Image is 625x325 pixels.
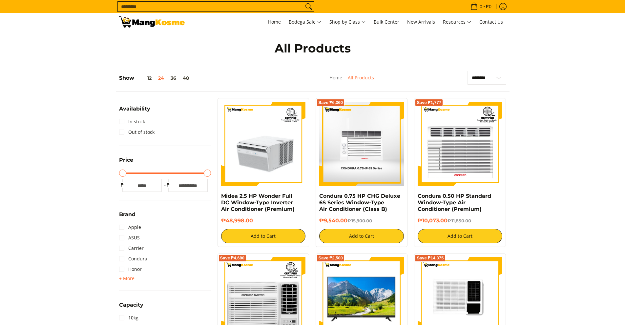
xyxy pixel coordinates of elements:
a: Condura 0.75 HP CHG Deluxe 6S Series Window-Type Air Conditioner (Class B) [319,193,400,212]
button: 24 [155,75,167,81]
h5: Show [119,75,192,81]
img: Condura 0.75 HP CHG Deluxe 6S Series Window-Type Air Conditioner (Class B) [319,102,404,186]
a: Out of stock [119,127,155,137]
img: All Products - Home Appliances Warehouse Sale l Mang Kosme | Page 3 [119,16,185,28]
nav: Breadcrumbs [286,74,418,89]
span: Bodega Sale [289,18,322,26]
a: Condura 0.50 HP Standard Window-Type Air Conditioner (Premium) [418,193,491,212]
span: Bulk Center [374,19,399,25]
summary: Open [119,106,150,116]
button: 12 [134,75,155,81]
span: Contact Us [479,19,503,25]
a: Honor [119,264,142,274]
summary: Open [119,274,135,282]
button: 48 [179,75,192,81]
a: ASUS [119,233,140,243]
a: Bulk Center [370,13,403,31]
button: 36 [167,75,179,81]
h6: ₱48,998.00 [221,217,306,224]
h1: All Products [185,41,441,56]
a: Apple [119,222,141,233]
a: Resources [440,13,475,31]
span: ₱ [119,182,126,188]
span: • [469,3,493,10]
button: Add to Cart [319,229,404,243]
span: Save ₱1,777 [417,101,441,105]
a: Bodega Sale [285,13,325,31]
a: In stock [119,116,145,127]
span: Save ₱2,500 [318,256,343,260]
span: Capacity [119,302,143,308]
summary: Open [119,302,143,313]
span: ₱0 [485,4,492,9]
a: Condura [119,254,147,264]
del: ₱15,900.00 [347,218,372,223]
a: Carrier [119,243,144,254]
span: Resources [443,18,471,26]
a: Home [329,74,342,81]
h6: ₱9,540.00 [319,217,404,224]
button: Search [303,2,314,11]
a: Contact Us [476,13,506,31]
span: Brand [119,212,135,217]
img: condura-wrac-6s-premium-mang-kosme [418,102,502,186]
del: ₱11,850.00 [448,218,471,223]
span: Shop by Class [329,18,366,26]
span: 0 [479,4,483,9]
a: Midea 2.5 HP Wonder Full DC Window-Type Inverter Air Conditioner (Premium) [221,193,295,212]
span: Save ₱14,375 [417,256,444,260]
span: New Arrivals [407,19,435,25]
a: 10kg [119,313,138,323]
span: Save ₱4,680 [220,256,245,260]
span: Save ₱6,360 [318,101,343,105]
nav: Main Menu [191,13,506,31]
span: ₱ [165,182,172,188]
a: All Products [348,74,374,81]
span: + More [119,276,135,281]
img: Midea 2.5 HP Wonder Full DC Window-Type Inverter Air Conditioner (Premium) [221,102,306,186]
a: Shop by Class [326,13,369,31]
h6: ₱10,073.00 [418,217,502,224]
summary: Open [119,157,133,168]
span: Home [268,19,281,25]
a: Home [265,13,284,31]
button: Add to Cart [418,229,502,243]
span: Availability [119,106,150,112]
button: Add to Cart [221,229,306,243]
summary: Open [119,212,135,222]
span: Price [119,157,133,163]
a: New Arrivals [404,13,438,31]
